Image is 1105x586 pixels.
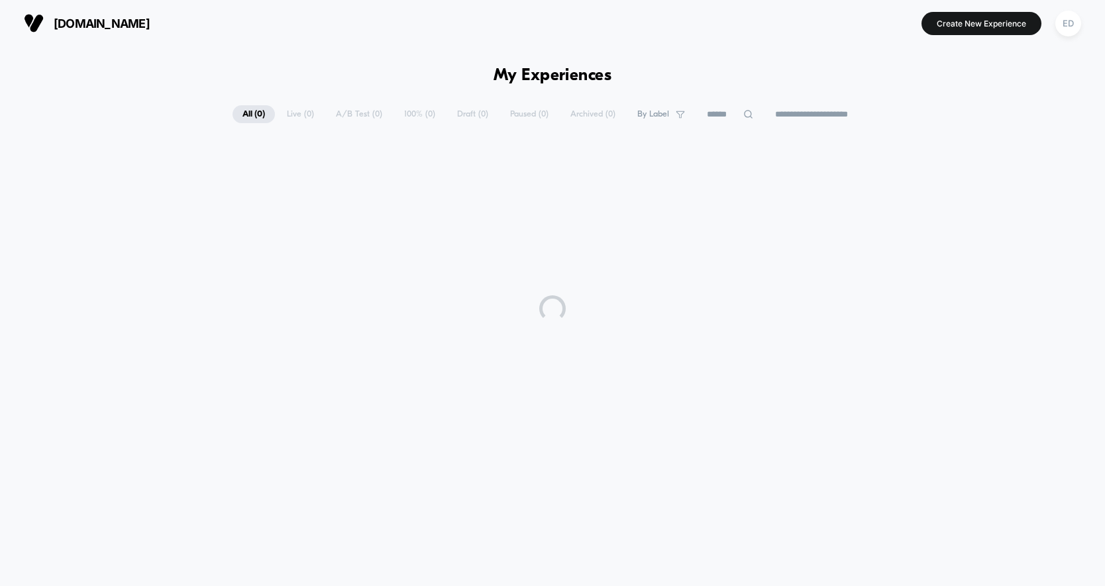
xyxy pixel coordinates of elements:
[921,12,1041,35] button: Create New Experience
[494,66,612,85] h1: My Experiences
[233,105,275,123] span: All ( 0 )
[54,17,150,30] span: [DOMAIN_NAME]
[24,13,44,33] img: Visually logo
[637,109,669,119] span: By Label
[1051,10,1085,37] button: ED
[20,13,154,34] button: [DOMAIN_NAME]
[1055,11,1081,36] div: ED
